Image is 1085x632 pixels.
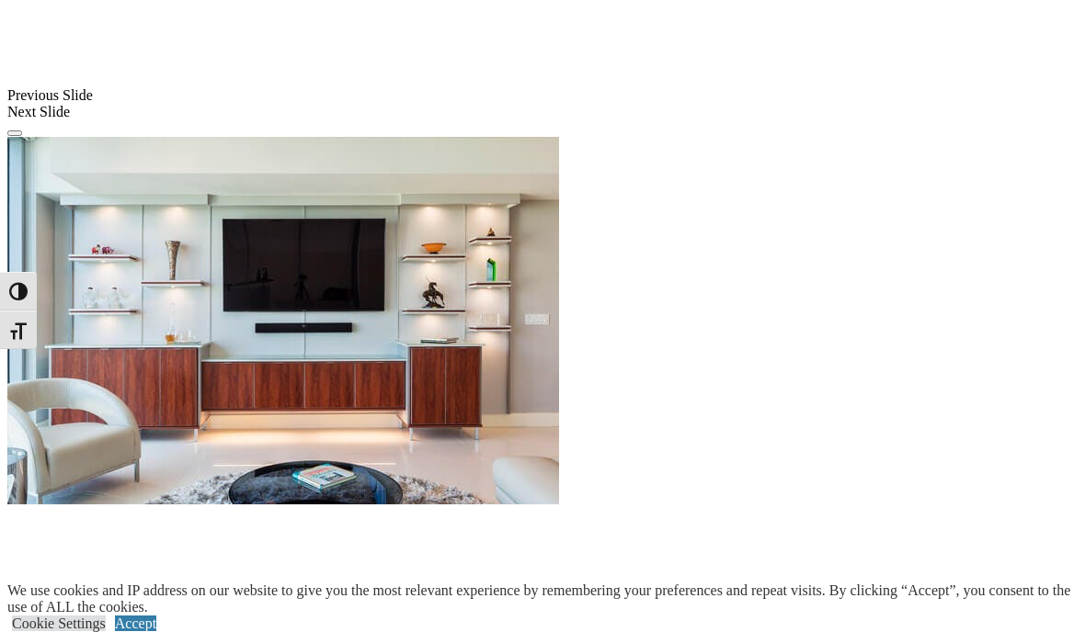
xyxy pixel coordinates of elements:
[7,104,1078,120] div: Next Slide
[115,615,156,631] a: Accept
[7,87,1078,104] div: Previous Slide
[7,137,559,504] img: Banner for mobile view
[12,615,106,631] a: Cookie Settings
[7,130,22,136] button: Click here to pause slide show
[7,582,1085,615] div: We use cookies and IP address on our website to give you the most relevant experience by remember...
